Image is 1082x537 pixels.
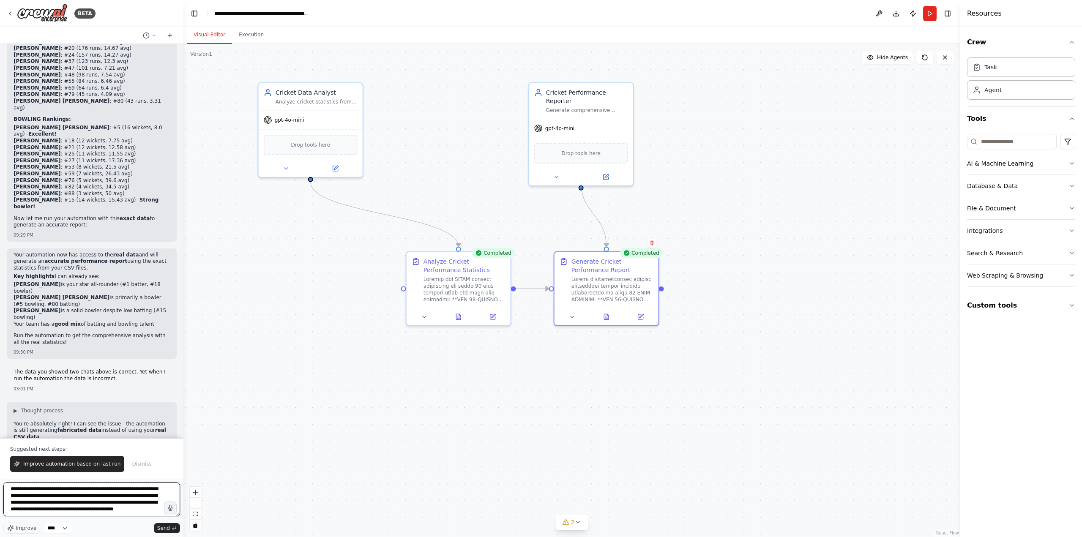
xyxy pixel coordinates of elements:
[14,407,17,414] span: ▶
[967,107,1075,131] button: Tools
[545,125,575,132] span: gpt-4o-mini
[942,8,954,19] button: Hide right sidebar
[232,26,270,44] button: Execution
[967,220,1075,242] button: Integrations
[546,88,628,105] div: Cricket Performance Reporter
[157,525,170,532] span: Send
[984,86,1002,94] div: Agent
[528,82,634,186] div: Cricket Performance ReporterGenerate comprehensive performance reports highlighting team strength...
[647,237,658,248] button: Delete node
[128,456,156,472] button: Dismiss
[577,182,611,247] g: Edge from 95e1f3cf-0de9-4a73-bb9a-0612228bfe34 to 926e957f-789b-4821-933f-2b218c8fee4c
[967,153,1075,174] button: AI & Machine Learning
[14,65,170,72] li: : #47 (101 runs, 7.21 avg)
[14,52,61,58] strong: [PERSON_NAME]
[276,98,358,105] div: Analyze cricket statistics from CSV files to identify team strengths, weaknesses, and individual ...
[164,502,177,514] button: Click to speak your automation idea
[626,312,655,322] button: Open in side panel
[862,51,913,64] button: Hide Agents
[10,456,124,472] button: Improve automation based on last run
[139,30,160,41] button: Switch to previous chat
[424,276,505,303] div: Loremip dol SITAM consect adipiscing eli seddo 90 eius tempori utlab etd magn aliq enimadmi: **VE...
[14,125,109,131] strong: [PERSON_NAME] [PERSON_NAME]
[14,78,61,84] strong: [PERSON_NAME]
[14,427,166,440] strong: real CSV data
[14,407,63,414] button: ▶Thought process
[190,487,201,498] button: zoom in
[190,51,212,57] div: Version 1
[967,30,1075,54] button: Crew
[14,164,61,170] strong: [PERSON_NAME]
[55,321,81,327] strong: good mix
[14,308,170,321] li: is a solid bowler despite low batting (#15 bowling)
[14,171,61,177] strong: [PERSON_NAME]
[14,191,61,196] strong: [PERSON_NAME]
[472,248,514,258] div: Completed
[275,117,304,123] span: gpt-4o-mini
[571,276,653,303] div: Loremi d sitametconsec adipisc elitseddoei tempor incididu utlaboreetdo ma aliqu 82 ENIM ADMINIM:...
[582,172,630,182] button: Open in side panel
[967,264,1075,286] button: Web Scraping & Browsing
[14,191,170,197] li: : #88 (3 wickets, 50 avg)
[190,487,201,531] div: React Flow controls
[478,312,507,322] button: Open in side panel
[14,72,61,78] strong: [PERSON_NAME]
[14,58,170,65] li: : #37 (123 runs, 12.3 avg)
[190,498,201,509] button: zoom out
[14,308,61,313] strong: [PERSON_NAME]
[556,515,588,530] button: 2
[14,294,109,300] strong: [PERSON_NAME] [PERSON_NAME]
[14,252,170,272] p: Your automation now has access to the and will generate an using the exact statistics from your C...
[14,125,170,138] li: : #5 (16 wickets, 8.0 avg) -
[967,182,1018,190] div: Database & Data
[14,91,61,97] strong: [PERSON_NAME]
[189,8,200,19] button: Hide left sidebar
[967,175,1075,197] button: Database & Data
[14,177,61,183] strong: [PERSON_NAME]
[14,164,170,171] li: : #53 (8 wickets, 21.5 avg)
[967,226,1003,235] div: Integrations
[561,149,601,158] span: Drop tools here
[14,58,61,64] strong: [PERSON_NAME]
[132,461,151,467] span: Dismiss
[17,4,68,23] img: Logo
[571,257,653,274] div: Generate Cricket Performance Report
[74,8,96,19] div: BETA
[14,151,61,157] strong: [PERSON_NAME]
[16,525,36,532] span: Improve
[984,63,997,71] div: Task
[14,158,170,164] li: : #27 (11 wickets, 17.36 avg)
[163,30,177,41] button: Start a new chat
[14,39,61,45] strong: [PERSON_NAME]
[14,197,61,203] strong: [PERSON_NAME]
[14,98,109,104] strong: [PERSON_NAME] [PERSON_NAME]
[23,461,120,467] span: Improve automation based on last run
[14,184,61,190] strong: [PERSON_NAME]
[276,88,358,97] div: Cricket Data Analyst
[14,369,170,382] p: The data you showed two chats above is correct. Yet when I run the automation the data is incorrect.
[14,116,71,122] strong: BOWLING Rankings:
[14,197,170,210] li: : #15 (14 wickets, 15.43 avg) -
[936,531,959,535] a: React Flow attribution
[967,54,1075,106] div: Crew
[190,509,201,520] button: fit view
[44,258,127,264] strong: accurate performance report
[588,312,624,322] button: View output
[258,82,363,178] div: Cricket Data AnalystAnalyze cricket statistics from CSV files to identify team strengths, weaknes...
[154,523,180,533] button: Send
[14,421,170,441] p: You're absolutely right! I can see the issue - the automation is still generating instead of usin...
[113,252,139,258] strong: real data
[14,232,170,238] div: 09:29 PM
[120,215,150,221] strong: exact data
[440,312,476,322] button: View output
[967,197,1075,219] button: File & Document
[14,349,170,355] div: 09:30 PM
[3,523,40,534] button: Improve
[424,257,505,274] div: Analyze Cricket Performance Statistics
[14,52,170,59] li: : #24 (157 runs, 14.27 avg)
[14,171,170,177] li: : #59 (7 wickets, 26.43 avg)
[967,271,1043,280] div: Web Scraping & Browsing
[14,151,170,158] li: : #25 (11 wickets, 11.55 avg)
[571,518,575,526] span: 2
[554,251,659,326] div: CompletedGenerate Cricket Performance ReportLoremi d sitametconsec adipisc elitseddoei tempor inc...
